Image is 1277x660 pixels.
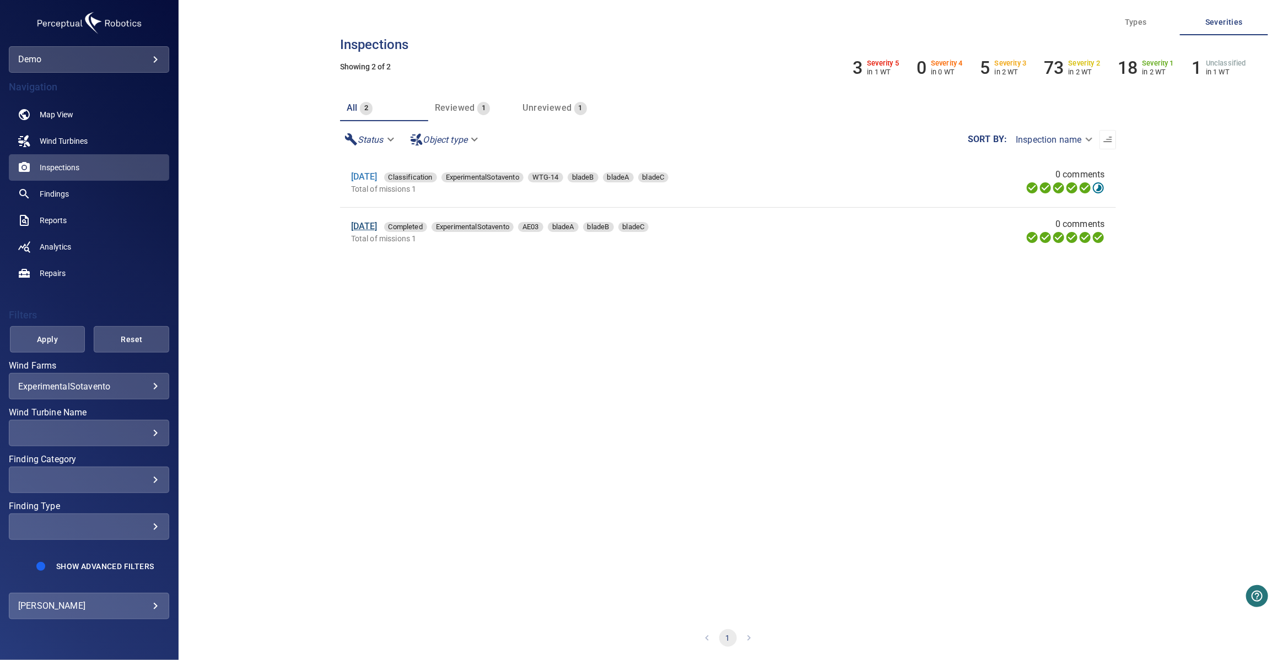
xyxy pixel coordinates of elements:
[1098,15,1173,29] span: Types
[1092,231,1105,244] svg: Classification 100%
[853,57,863,78] h6: 3
[435,102,475,113] span: Reviewed
[9,154,169,181] a: inspections active
[1187,15,1262,29] span: Severities
[1026,231,1039,244] svg: Uploading 100%
[931,59,963,67] h6: Severity 4
[40,109,73,120] span: Map View
[347,102,358,113] span: All
[1143,59,1174,67] h6: Severity 1
[1065,231,1079,244] svg: ML Processing 100%
[568,172,599,182] div: bladeB
[9,82,169,93] h4: Navigation
[868,68,899,76] p: in 1 WT
[528,172,563,182] div: WTG-14
[995,68,1027,76] p: in 2 WT
[603,172,634,182] div: bladeA
[1055,168,1105,181] span: 0 comments
[1065,181,1079,194] svg: ML Processing 100%
[477,102,490,115] span: 1
[384,172,437,182] div: Classification
[34,9,144,37] img: demo-logo
[432,221,514,232] span: ExperimentalSotavento
[441,172,524,183] span: ExperimentalSotavento
[9,408,169,417] label: Wind Turbine Name
[638,172,669,182] div: bladeC
[406,130,486,149] div: Object type
[9,455,169,464] label: Finding Category
[1092,181,1105,194] svg: Classification 99%
[9,128,169,154] a: windturbines noActive
[1143,68,1174,76] p: in 2 WT
[583,221,614,232] span: bladeB
[1044,57,1100,78] li: Severity 2
[1206,68,1246,76] p: in 1 WT
[56,562,154,571] span: Show Advanced Filters
[351,183,848,194] p: Total of missions 1
[360,102,373,115] span: 2
[1039,181,1052,194] svg: Data Formatted 100%
[1100,130,1116,149] button: Sort list from oldest to newest
[1118,57,1138,78] h6: 18
[1026,181,1039,194] svg: Uploading 100%
[384,221,427,232] span: Completed
[358,134,384,145] em: Status
[340,37,1116,52] h3: Inspections
[340,130,401,149] div: Status
[1055,218,1105,231] span: 0 comments
[1007,130,1099,149] div: Inspection name
[980,57,990,78] h6: 5
[351,233,838,244] p: Total of missions 1
[548,222,579,232] div: bladeA
[583,222,614,232] div: bladeB
[995,59,1027,67] h6: Severity 3
[518,221,543,232] span: AE03
[1192,57,1201,78] h6: 1
[9,467,169,493] div: Finding Category
[40,162,79,173] span: Inspections
[1069,68,1101,76] p: in 2 WT
[917,57,926,78] h6: 0
[574,102,587,115] span: 1
[9,310,169,321] h4: Filters
[618,222,649,232] div: bladeC
[18,597,160,615] div: [PERSON_NAME]
[40,136,88,147] span: Wind Turbines
[1079,231,1092,244] svg: Matching 100%
[384,222,427,232] div: Completed
[528,172,563,183] span: WTG-14
[18,51,160,68] div: demo
[1118,57,1174,78] li: Severity 1
[9,207,169,234] a: reports noActive
[9,234,169,260] a: analytics noActive
[24,333,72,347] span: Apply
[931,68,963,76] p: in 0 WT
[9,46,169,73] div: demo
[9,181,169,207] a: findings noActive
[441,172,524,182] div: ExperimentalSotavento
[40,215,67,226] span: Reports
[423,134,468,145] em: Object type
[9,420,169,446] div: Wind Turbine Name
[1044,57,1064,78] h6: 73
[518,222,543,232] div: AE03
[340,616,1116,660] nav: pagination navigation
[9,502,169,511] label: Finding Type
[107,333,155,347] span: Reset
[1052,231,1065,244] svg: Selecting 100%
[603,172,634,183] span: bladeA
[94,326,169,353] button: Reset
[9,260,169,286] a: repairs noActive
[432,222,514,232] div: ExperimentalSotavento
[853,57,899,78] li: Severity 5
[351,221,378,231] a: [DATE]
[1039,231,1052,244] svg: Data Formatted 100%
[968,135,1007,144] label: Sort by :
[618,221,649,232] span: bladeC
[868,59,899,67] h6: Severity 5
[40,268,66,279] span: Repairs
[340,63,1116,71] h5: Showing 2 of 2
[9,361,169,370] label: Wind Farms
[1052,181,1065,194] svg: Selecting 100%
[384,172,437,183] span: Classification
